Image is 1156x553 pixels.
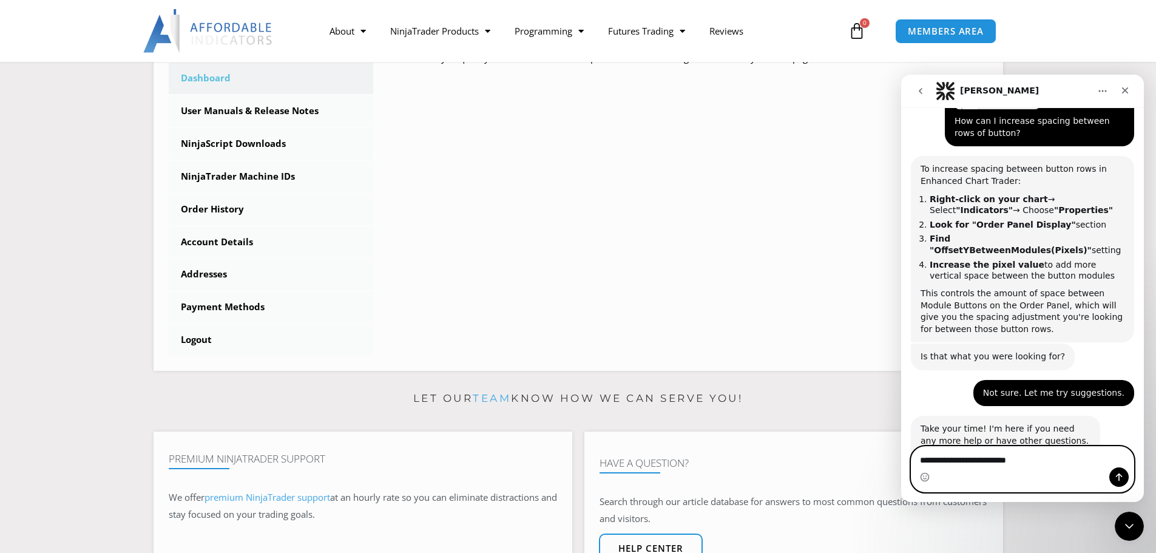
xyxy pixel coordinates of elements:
a: NinjaScript Downloads [169,128,374,160]
a: Order History [169,194,374,225]
a: MEMBERS AREA [895,19,996,44]
p: Search through our article database for answers to most common questions from customers and visit... [600,494,988,528]
a: Addresses [169,259,374,290]
span: at an hourly rate so you can eliminate distractions and stay focused on your trading goals. [169,491,557,520]
a: Futures Trading [596,17,697,45]
span: MEMBERS AREA [908,27,984,36]
a: Reviews [697,17,755,45]
nav: Account pages [169,63,374,356]
span: Help center [618,544,683,553]
h4: Have A Question? [600,457,988,469]
a: Payment Methods [169,291,374,323]
a: 0 [830,13,884,49]
a: Account Details [169,226,374,258]
iframe: Intercom live chat [901,75,1144,502]
p: Let our know how we can serve you! [154,389,1003,409]
a: Programming [502,17,596,45]
a: NinjaTrader Products [378,17,502,45]
a: Dashboard [169,63,374,94]
a: NinjaTrader Machine IDs [169,161,374,192]
img: LogoAI | Affordable Indicators – NinjaTrader [143,9,274,53]
a: User Manuals & Release Notes [169,95,374,127]
h4: Premium NinjaTrader Support [169,453,557,465]
a: Logout [169,324,374,356]
iframe: Intercom live chat [1115,512,1144,541]
a: About [317,17,378,45]
p: The best way to quickly reach our is the help icon in the bottom right corner of any website page! [391,50,988,84]
a: premium NinjaTrader support [204,491,330,503]
a: team [473,392,511,404]
span: 0 [860,18,870,28]
span: We offer [169,491,204,503]
nav: Menu [317,17,845,45]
